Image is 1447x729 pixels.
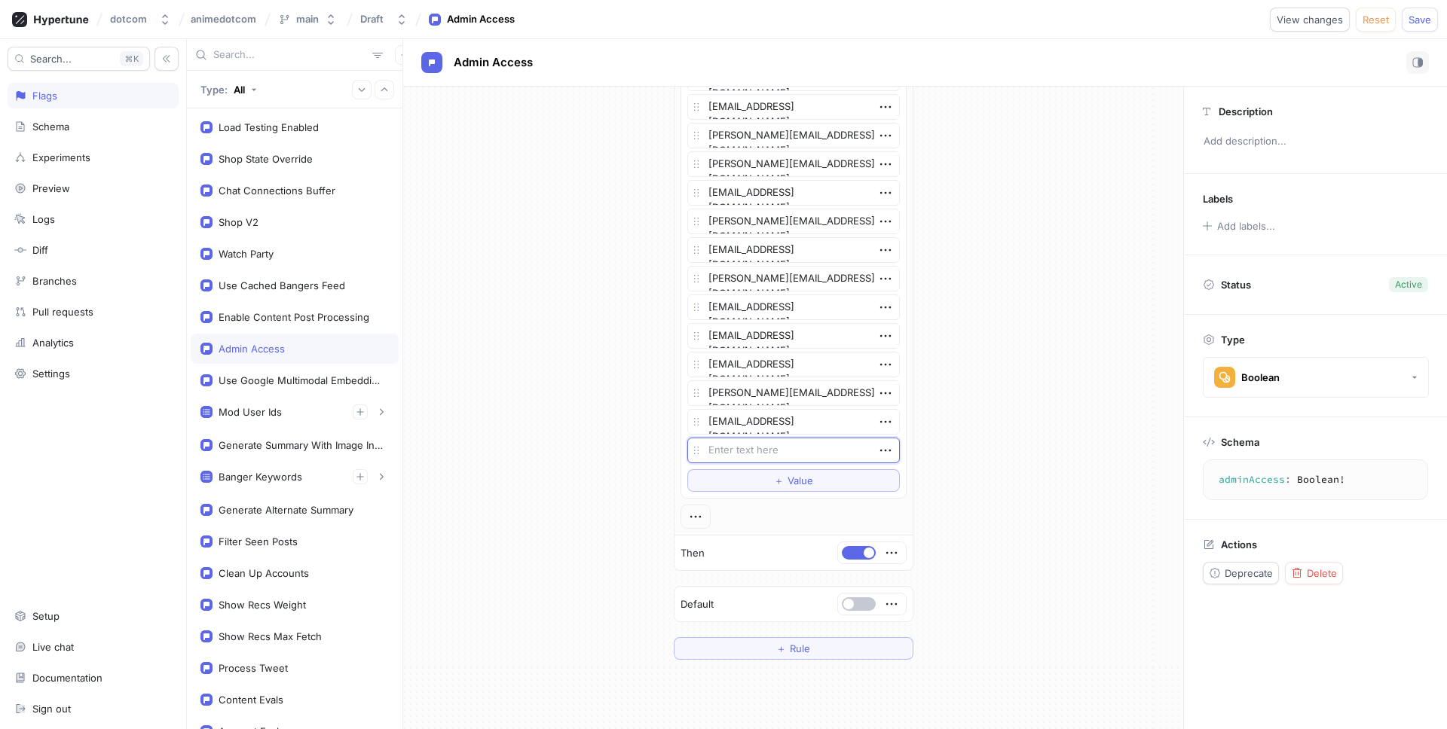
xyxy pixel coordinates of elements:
[354,7,414,32] button: Draft
[219,662,288,674] div: Process Tweet
[1285,562,1343,584] button: Delete
[32,610,60,622] div: Setup
[32,368,70,380] div: Settings
[219,343,285,355] div: Admin Access
[687,352,900,377] textarea: [EMAIL_ADDRESS][DOMAIN_NAME]
[447,12,515,27] div: Admin Access
[1198,216,1279,236] button: Add labels...
[1221,274,1251,295] p: Status
[32,213,55,225] div: Logs
[1197,129,1434,154] p: Add description...
[687,409,900,435] textarea: [EMAIL_ADDRESS][DOMAIN_NAME]
[32,90,57,102] div: Flags
[32,703,71,715] div: Sign out
[219,311,369,323] div: Enable Content Post Processing
[219,694,283,706] div: Content Evals
[219,504,353,516] div: Generate Alternate Summary
[687,94,900,120] textarea: [EMAIL_ADDRESS][DOMAIN_NAME]
[219,535,298,548] div: Filter Seen Posts
[1210,466,1421,493] textarea: adminAccess: Boolean!
[32,182,70,194] div: Preview
[296,13,319,26] div: main
[1241,371,1280,384] div: Boolean
[219,567,309,579] div: Clean Up Accounts
[776,644,786,653] span: ＋
[200,84,228,96] p: Type:
[687,123,900,148] textarea: [PERSON_NAME][EMAIL_ADDRESS][DOMAIN_NAME]
[687,151,900,177] textarea: [PERSON_NAME][EMAIL_ADDRESS][DOMAIN_NAME]
[8,47,150,71] button: Search...K
[352,80,372,99] button: Expand all
[8,665,179,691] a: Documentation
[1219,105,1273,117] p: Description
[219,279,345,291] div: Use Cached Bangers Feed
[104,7,177,32] button: dotcom
[1203,357,1429,398] button: Boolean
[1270,8,1350,32] button: View changes
[219,185,335,197] div: Chat Connections Buffer
[1221,436,1259,448] p: Schema
[681,597,714,612] p: Default
[687,180,900,206] textarea: [EMAIL_ADDRESS][DOMAIN_NAME]
[32,120,69,133] div: Schema
[219,630,322,642] div: Show Recs Max Fetch
[1203,193,1233,205] p: Labels
[219,153,313,165] div: Shop State Override
[687,469,900,492] button: ＋Value
[1203,562,1279,584] button: Deprecate
[1307,569,1337,578] span: Delete
[687,323,900,349] textarea: [EMAIL_ADDRESS][DOMAIN_NAME]
[1363,15,1389,24] span: Reset
[120,51,143,66] div: K
[219,471,302,483] div: Banger Keywords
[32,641,74,653] div: Live chat
[454,56,533,69] span: Admin Access
[1225,569,1273,578] span: Deprecate
[687,209,900,234] textarea: [PERSON_NAME][EMAIL_ADDRESS][DOMAIN_NAME]
[687,380,900,406] textarea: [PERSON_NAME][EMAIL_ADDRESS][DOMAIN_NAME]
[1221,538,1257,551] p: Actions
[32,275,77,287] div: Branches
[32,672,102,684] div: Documentation
[681,546,705,561] p: Then
[788,476,813,485] span: Value
[360,13,384,26] div: Draft
[110,13,147,26] div: dotcom
[32,244,48,256] div: Diff
[30,54,72,63] span: Search...
[219,121,319,133] div: Load Testing Enabled
[213,47,366,63] input: Search...
[219,374,383,386] div: Use Google Multimodal Embeddings
[1277,15,1343,24] span: View changes
[219,439,383,451] div: Generate Summary With Image Input
[32,306,93,318] div: Pull requests
[774,476,784,485] span: ＋
[1395,278,1422,291] div: Active
[219,248,274,260] div: Watch Party
[1221,334,1245,346] p: Type
[1409,15,1431,24] span: Save
[375,80,394,99] button: Collapse all
[219,599,306,611] div: Show Recs Weight
[272,7,343,32] button: main
[687,237,900,263] textarea: [EMAIL_ADDRESS][DOMAIN_NAME]
[1402,8,1438,32] button: Save
[687,266,900,291] textarea: [PERSON_NAME][EMAIL_ADDRESS][DOMAIN_NAME]
[674,637,913,660] button: ＋Rule
[687,294,900,320] textarea: [EMAIL_ADDRESS][DOMAIN_NAME]
[32,337,74,349] div: Analytics
[790,644,810,653] span: Rule
[219,216,259,228] div: Shop V2
[219,406,282,418] div: Mod User Ids
[1217,221,1275,231] div: Add labels...
[195,76,262,102] button: Type: All
[191,14,256,24] span: animedotcom
[1356,8,1396,32] button: Reset
[32,151,90,163] div: Experiments
[234,84,245,96] div: All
